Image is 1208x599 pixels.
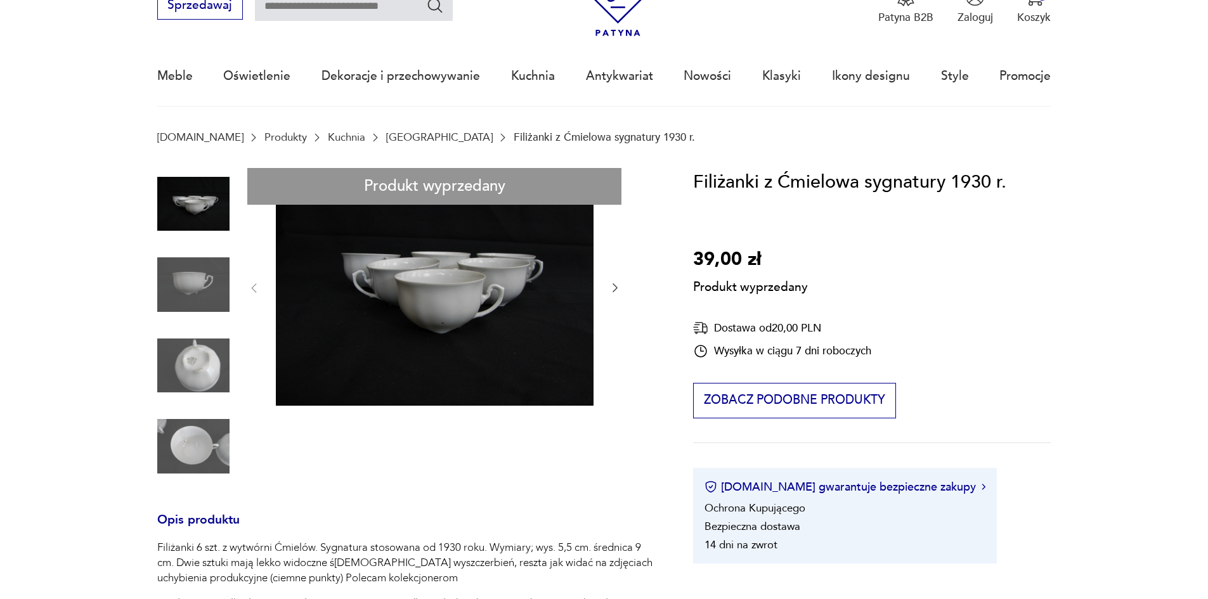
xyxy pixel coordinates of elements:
a: Nowości [684,47,731,105]
a: Style [941,47,969,105]
a: Oświetlenie [223,47,290,105]
p: Produkt wyprzedany [693,274,808,296]
a: Sprzedawaj [157,1,243,11]
a: [DOMAIN_NAME] [157,131,244,143]
h3: Opis produktu [157,515,657,541]
button: Zobacz podobne produkty [693,383,895,418]
li: Bezpieczna dostawa [705,519,800,534]
button: [DOMAIN_NAME] gwarantuje bezpieczne zakupy [705,479,985,495]
p: Koszyk [1017,10,1051,25]
img: Ikona certyfikatu [705,480,717,493]
a: Kuchnia [511,47,555,105]
p: Filiżanki z Ćmielowa sygnatury 1930 r. [514,131,695,143]
a: [GEOGRAPHIC_DATA] [386,131,493,143]
img: Ikona strzałki w prawo [982,484,985,490]
li: 14 dni na zwrot [705,538,777,552]
li: Ochrona Kupującego [705,501,805,515]
div: Wysyłka w ciągu 7 dni roboczych [693,344,871,359]
h1: Filiżanki z Ćmielowa sygnatury 1930 r. [693,168,1006,197]
a: Dekoracje i przechowywanie [321,47,480,105]
p: Filiżanki 6 szt. z wytwórni Ćmielów. Sygnatura stosowana od 1930 roku. Wymiary; wys. 5,5 cm. śred... [157,540,657,586]
p: 39,00 zł [693,245,808,274]
p: Zaloguj [958,10,993,25]
a: Klasyki [762,47,801,105]
a: Promocje [999,47,1051,105]
a: Kuchnia [328,131,365,143]
p: Patyna B2B [878,10,933,25]
a: Produkty [264,131,307,143]
img: Ikona dostawy [693,320,708,336]
div: Dostawa od 20,00 PLN [693,320,871,336]
a: Antykwariat [586,47,653,105]
a: Ikony designu [832,47,910,105]
a: Meble [157,47,193,105]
